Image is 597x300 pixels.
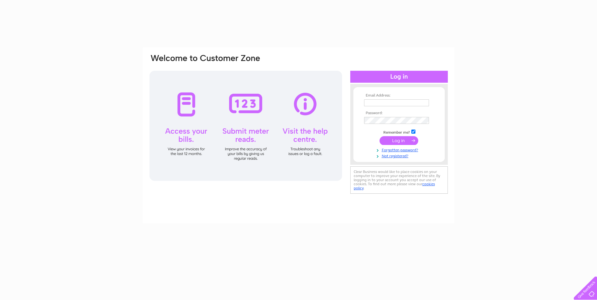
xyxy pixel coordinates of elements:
[363,93,436,98] th: Email Address:
[380,136,418,145] input: Submit
[363,129,436,135] td: Remember me?
[354,182,435,190] a: cookies policy
[364,147,436,153] a: Forgotten password?
[363,111,436,115] th: Password:
[350,166,448,194] div: Clear Business would like to place cookies on your computer to improve your experience of the sit...
[364,153,436,158] a: Not registered?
